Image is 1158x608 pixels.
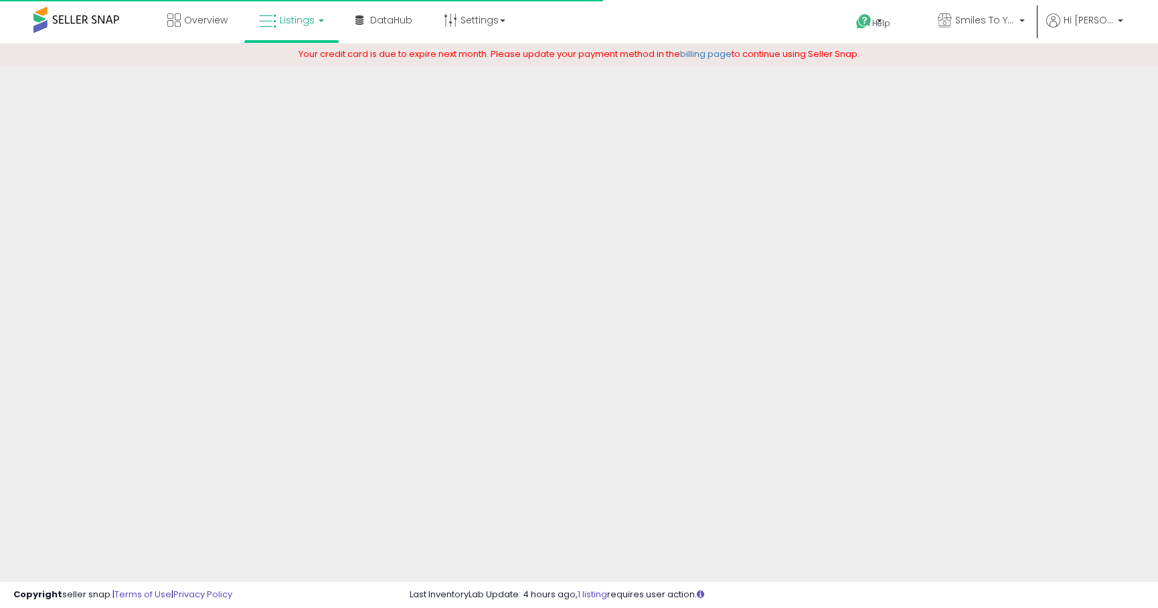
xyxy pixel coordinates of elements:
[855,13,872,30] i: Get Help
[697,590,704,599] i: Click here to read more about un-synced listings.
[184,13,228,27] span: Overview
[173,588,232,601] a: Privacy Policy
[578,588,607,601] a: 1 listing
[13,588,62,601] strong: Copyright
[13,589,232,601] div: seller snap | |
[1064,13,1114,27] span: Hi [PERSON_NAME]
[1046,13,1123,44] a: Hi [PERSON_NAME]
[410,589,1145,601] div: Last InventoryLab Update: 4 hours ago, requires user action.
[114,588,171,601] a: Terms of Use
[280,13,315,27] span: Listings
[872,17,890,29] span: Help
[370,13,412,27] span: DataHub
[955,13,1015,27] span: Smiles To Your Front Door
[845,3,916,44] a: Help
[680,48,732,60] a: billing page
[299,48,859,60] span: Your credit card is due to expire next month. Please update your payment method in the to continu...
